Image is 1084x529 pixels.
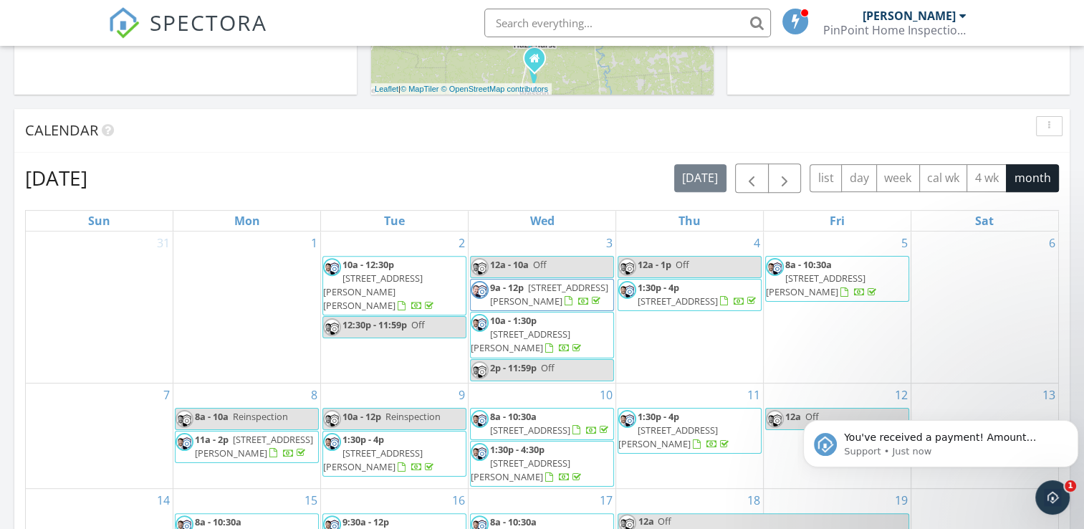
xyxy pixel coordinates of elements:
td: Go to September 11, 2025 [615,383,763,489]
td: Go to September 10, 2025 [469,383,616,489]
img: ee5bdffa42a24251a35f980e3b9013f6.jpeg [471,281,489,299]
div: Clinton MS [534,58,543,67]
span: Off [658,515,671,528]
p: Message from Support, sent Just now [47,55,263,68]
a: Go to September 14, 2025 [154,489,173,512]
a: Monday [231,211,263,231]
span: Off [676,258,689,271]
td: Go to September 1, 2025 [173,232,321,383]
a: 10a - 12:30p [STREET_ADDRESS][PERSON_NAME][PERSON_NAME] [322,256,466,316]
span: [STREET_ADDRESS] [490,424,570,437]
td: Go to September 2, 2025 [321,232,469,383]
span: 1:30p - 4:30p [490,443,545,456]
a: 1:30p - 4p [STREET_ADDRESS][PERSON_NAME] [618,408,762,454]
span: [STREET_ADDRESS][PERSON_NAME] [471,328,570,354]
a: © MapTiler [400,85,439,93]
a: Go to August 31, 2025 [154,232,173,254]
a: Go to September 2, 2025 [456,232,468,254]
span: 12a - 10a [490,258,529,271]
img: img_6444.jpeg [471,314,489,332]
span: Off [541,361,555,374]
a: Go to September 7, 2025 [160,383,173,406]
span: [STREET_ADDRESS][PERSON_NAME][PERSON_NAME] [323,272,423,312]
a: 11a - 2p [STREET_ADDRESS][PERSON_NAME] [195,433,313,459]
span: [STREET_ADDRESS][PERSON_NAME] [323,447,423,473]
td: Go to September 9, 2025 [321,383,469,489]
img: img_6444.jpeg [471,361,489,379]
a: Go to September 8, 2025 [308,383,320,406]
iframe: Intercom live chat [1035,480,1070,515]
td: Go to September 6, 2025 [911,232,1058,383]
a: Go to September 5, 2025 [898,232,911,254]
a: Saturday [972,211,997,231]
img: img_6444.jpeg [471,443,489,461]
a: Go to September 4, 2025 [751,232,763,254]
img: img_6444.jpeg [176,433,193,451]
button: list [810,164,842,192]
a: Thursday [676,211,704,231]
a: 10a - 12:30p [STREET_ADDRESS][PERSON_NAME][PERSON_NAME] [323,258,436,313]
a: 1:30p - 4p [STREET_ADDRESS][PERSON_NAME] [618,410,732,450]
img: img_6444.jpeg [176,410,193,428]
img: img_6444.jpeg [471,410,489,428]
a: © OpenStreetMap contributors [441,85,548,93]
a: Leaflet [375,85,398,93]
span: 8a - 10:30a [195,515,241,528]
a: Tuesday [381,211,408,231]
span: 12:30p - 11:59p [342,318,407,331]
a: 1:30p - 4p [STREET_ADDRESS] [638,281,759,308]
button: [DATE] [674,164,726,192]
span: 1:30p - 4p [342,433,384,446]
span: 1 [1065,480,1076,492]
a: Go to September 3, 2025 [603,232,615,254]
td: Go to September 3, 2025 [469,232,616,383]
span: Reinspection [385,410,441,423]
img: img_6444.jpeg [618,410,636,428]
td: Go to September 4, 2025 [615,232,763,383]
span: 1:30p - 4p [638,281,679,294]
span: 12a [785,410,801,423]
span: [STREET_ADDRESS][PERSON_NAME] [471,457,570,483]
span: 8a - 10:30a [490,515,537,528]
span: 2p - 11:59p [490,361,537,374]
td: Go to August 31, 2025 [26,232,173,383]
a: 1:30p - 4:30p [STREET_ADDRESS][PERSON_NAME] [471,443,584,483]
img: img_6444.jpeg [766,410,784,428]
img: img_6444.jpeg [323,433,341,451]
a: 11a - 2p [STREET_ADDRESS][PERSON_NAME] [175,431,319,463]
span: SPECTORA [150,7,267,37]
button: Next month [768,163,802,193]
button: 4 wk [967,164,1007,192]
a: SPECTORA [108,19,267,49]
span: 11a - 2p [195,433,229,446]
span: [STREET_ADDRESS][PERSON_NAME] [490,281,608,308]
div: | [371,83,552,95]
button: week [876,164,920,192]
button: cal wk [919,164,968,192]
span: 10a - 1:30p [490,314,537,327]
span: 10a - 12:30p [342,258,394,271]
a: Go to September 17, 2025 [597,489,615,512]
a: Go to September 15, 2025 [302,489,320,512]
span: Calendar [25,120,98,140]
img: img_6444.jpeg [323,258,341,276]
a: Go to September 12, 2025 [892,383,911,406]
a: Go to September 16, 2025 [449,489,468,512]
td: Go to September 13, 2025 [911,383,1058,489]
a: 8a - 10:30a [STREET_ADDRESS] [490,410,611,437]
a: Go to September 9, 2025 [456,383,468,406]
a: 8a - 10:30a [STREET_ADDRESS][PERSON_NAME] [765,256,909,302]
h2: [DATE] [25,163,87,192]
a: 8a - 10:30a [STREET_ADDRESS][PERSON_NAME] [766,258,879,298]
span: [STREET_ADDRESS][PERSON_NAME] [195,433,313,459]
span: 9a - 12p [490,281,524,294]
span: Off [533,258,547,271]
a: Go to September 11, 2025 [744,383,763,406]
span: 8a - 10:30a [490,410,537,423]
a: 1:30p - 4p [STREET_ADDRESS] [618,279,762,311]
span: 8a - 10:30a [785,258,832,271]
iframe: Intercom notifications message [797,390,1084,490]
td: Go to September 7, 2025 [26,383,173,489]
